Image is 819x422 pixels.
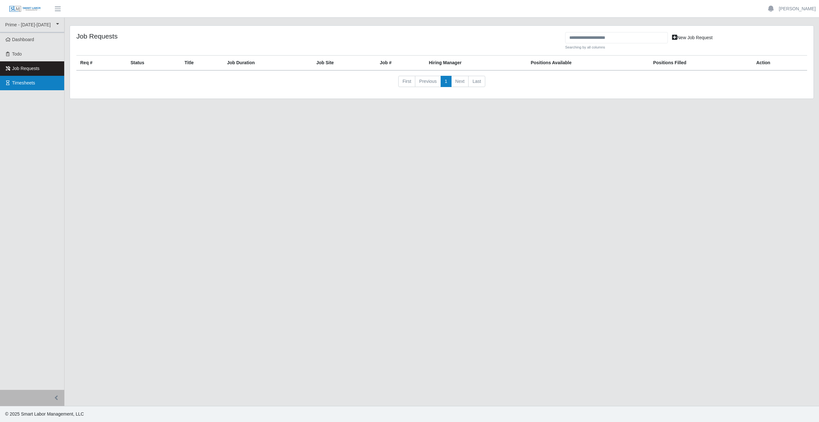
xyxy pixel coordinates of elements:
[668,32,717,43] a: New Job Request
[527,55,650,70] th: Positions Available
[649,55,752,70] th: Positions Filled
[565,45,668,50] small: Searching by all columns
[779,5,816,12] a: [PERSON_NAME]
[12,66,40,71] span: Job Requests
[127,55,181,70] th: Status
[313,55,376,70] th: job site
[441,76,452,87] a: 1
[9,5,41,13] img: SLM Logo
[5,411,84,417] span: © 2025 Smart Labor Management, LLC
[12,37,34,42] span: Dashboard
[376,55,425,70] th: Job #
[76,32,560,40] h4: Job Requests
[76,55,127,70] th: Req #
[12,51,22,57] span: Todo
[181,55,223,70] th: Title
[12,80,35,85] span: Timesheets
[425,55,527,70] th: Hiring Manager
[223,55,312,70] th: Job Duration
[753,55,807,70] th: Action
[76,76,807,92] nav: pagination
